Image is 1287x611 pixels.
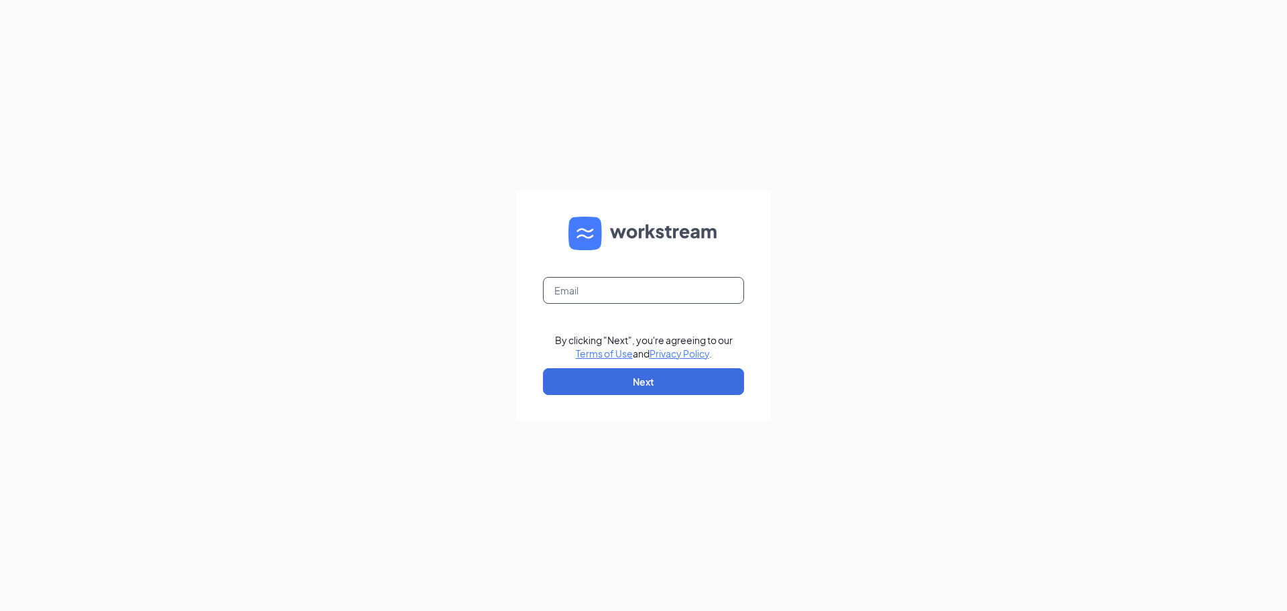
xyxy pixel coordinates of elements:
[555,333,733,360] div: By clicking "Next", you're agreeing to our and .
[543,368,744,395] button: Next
[543,277,744,304] input: Email
[576,347,633,359] a: Terms of Use
[650,347,709,359] a: Privacy Policy
[568,217,719,250] img: WS logo and Workstream text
